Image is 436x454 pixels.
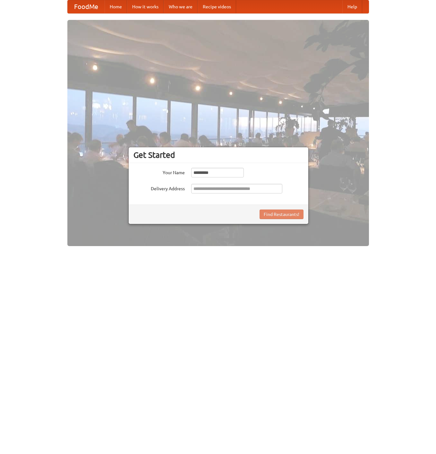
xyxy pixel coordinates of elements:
[198,0,236,13] a: Recipe videos
[133,168,185,176] label: Your Name
[164,0,198,13] a: Who we are
[133,184,185,192] label: Delivery Address
[68,0,105,13] a: FoodMe
[127,0,164,13] a: How it works
[133,150,303,160] h3: Get Started
[105,0,127,13] a: Home
[342,0,362,13] a: Help
[260,210,303,219] button: Find Restaurants!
